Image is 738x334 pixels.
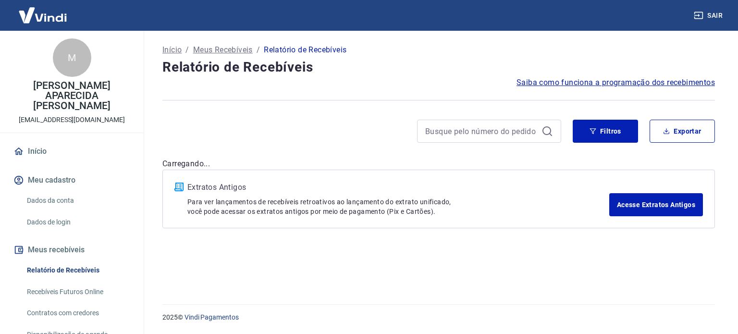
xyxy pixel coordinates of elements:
[23,282,132,302] a: Recebíveis Futuros Online
[12,0,74,30] img: Vindi
[257,44,260,56] p: /
[185,44,189,56] p: /
[174,183,184,191] img: ícone
[19,115,125,125] p: [EMAIL_ADDRESS][DOMAIN_NAME]
[23,212,132,232] a: Dados de login
[23,191,132,210] a: Dados da conta
[8,81,136,111] p: [PERSON_NAME] APARECIDA [PERSON_NAME]
[425,124,538,138] input: Busque pelo número do pedido
[193,44,253,56] a: Meus Recebíveis
[692,7,726,25] button: Sair
[12,141,132,162] a: Início
[23,303,132,323] a: Contratos com credores
[23,260,132,280] a: Relatório de Recebíveis
[573,120,638,143] button: Filtros
[184,313,239,321] a: Vindi Pagamentos
[53,38,91,77] div: M
[264,44,346,56] p: Relatório de Recebíveis
[162,312,715,322] p: 2025 ©
[517,77,715,88] a: Saiba como funciona a programação dos recebimentos
[12,170,132,191] button: Meu cadastro
[162,158,715,170] p: Carregando...
[650,120,715,143] button: Exportar
[162,44,182,56] a: Início
[187,182,609,193] p: Extratos Antigos
[162,58,715,77] h4: Relatório de Recebíveis
[187,197,609,216] p: Para ver lançamentos de recebíveis retroativos ao lançamento do extrato unificado, você pode aces...
[609,193,703,216] a: Acesse Extratos Antigos
[12,239,132,260] button: Meus recebíveis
